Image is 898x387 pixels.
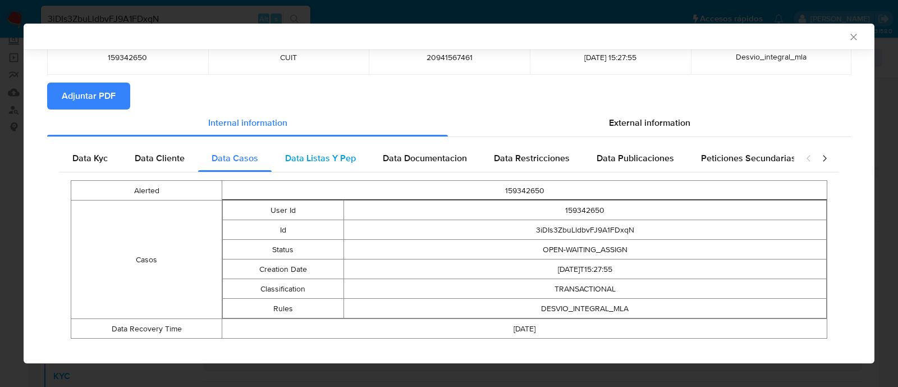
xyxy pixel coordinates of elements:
[62,84,116,108] span: Adjuntar PDF
[223,201,343,220] td: User Id
[343,299,827,318] td: DESVIO_INTEGRAL_MLA
[343,259,827,279] td: [DATE]T15:27:55
[285,152,356,165] span: Data Listas Y Pep
[223,220,343,240] td: Id
[343,220,827,240] td: 3iDIs3ZbuLldbvFJ9A1FDxqN
[494,152,570,165] span: Data Restricciones
[212,152,258,165] span: Data Casos
[47,83,130,110] button: Adjuntar PDF
[543,52,677,62] span: [DATE] 15:27:55
[736,51,807,62] span: Desvio_integral_mla
[382,52,516,62] span: 20941567461
[343,279,827,299] td: TRANSACTIONAL
[71,181,222,201] td: Alerted
[597,152,674,165] span: Data Publicaciones
[47,110,851,136] div: Detailed info
[383,152,467,165] span: Data Documentacion
[223,299,343,318] td: Rules
[222,319,827,339] td: [DATE]
[343,240,827,259] td: OPEN-WAITING_ASSIGN
[72,152,108,165] span: Data Kyc
[223,279,343,299] td: Classification
[343,201,827,220] td: 159342650
[609,116,690,129] span: External information
[59,145,794,172] div: Detailed internal info
[208,116,287,129] span: Internal information
[223,259,343,279] td: Creation Date
[222,52,356,62] span: CUIT
[135,152,185,165] span: Data Cliente
[848,31,858,42] button: Cerrar ventana
[71,201,222,319] td: Casos
[24,24,874,363] div: closure-recommendation-modal
[71,319,222,339] td: Data Recovery Time
[222,181,827,201] td: 159342650
[223,240,343,259] td: Status
[61,52,195,62] span: 159342650
[701,152,796,165] span: Peticiones Secundarias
